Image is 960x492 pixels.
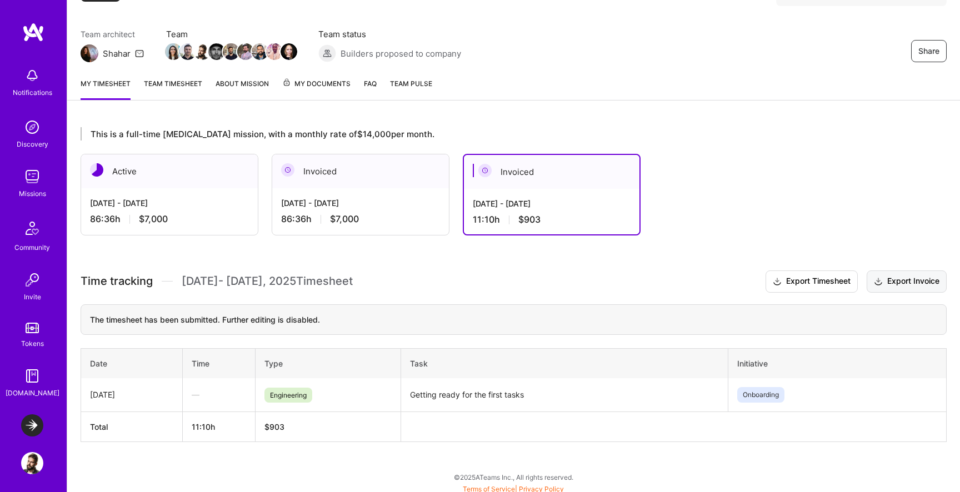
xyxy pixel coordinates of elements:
span: Team Pulse [390,79,432,88]
a: Team Member Avatar [282,42,296,61]
img: Team Member Avatar [194,43,211,60]
a: Team Member Avatar [209,42,224,61]
a: My Documents [282,78,351,100]
img: LaunchDarkly: Experimentation Delivery Team [21,414,43,436]
img: Community [19,215,46,242]
img: Team Member Avatar [165,43,182,60]
th: Type [256,348,401,378]
div: [DATE] - [DATE] [473,198,631,209]
img: Invoiced [281,163,294,177]
img: tokens [26,323,39,333]
i: icon Download [874,276,883,288]
td: Getting ready for the first tasks [401,378,728,412]
span: [DATE] - [DATE] , 2025 Timesheet [182,274,353,288]
th: Total [81,411,183,441]
img: Team Architect [81,44,98,62]
div: — [192,389,246,400]
img: discovery [21,116,43,138]
span: Team status [318,28,461,40]
a: Team Member Avatar [267,42,282,61]
a: FAQ [364,78,377,100]
span: Team [166,28,296,40]
img: Team Member Avatar [252,43,268,60]
a: LaunchDarkly: Experimentation Delivery Team [18,414,46,436]
div: [DATE] - [DATE] [281,197,440,209]
span: Share [918,46,939,57]
div: Discovery [17,138,48,150]
th: $903 [256,411,401,441]
a: Team timesheet [144,78,202,100]
img: bell [21,64,43,87]
img: teamwork [21,165,43,188]
div: This is a full-time [MEDICAL_DATA] mission, with a monthly rate of $14,000 per month. [81,127,897,140]
a: Team Pulse [390,78,432,100]
a: My timesheet [81,78,131,100]
img: logo [22,22,44,42]
span: Onboarding [737,387,784,403]
button: Share [911,40,947,62]
a: Team Member Avatar [253,42,267,61]
img: Team Member Avatar [208,43,225,60]
div: 11:10 h [473,214,631,225]
div: [DATE] [90,389,173,400]
div: Shahar [103,48,131,59]
span: $903 [518,214,541,225]
img: Builders proposed to company [318,44,336,62]
div: Community [14,242,50,253]
span: My Documents [282,78,351,90]
button: Export Invoice [867,270,947,293]
img: Invite [21,269,43,291]
a: User Avatar [18,452,46,474]
span: $7,000 [139,213,168,225]
img: guide book [21,365,43,387]
th: Date [81,348,183,378]
i: icon Mail [135,49,144,58]
div: [DATE] - [DATE] [90,197,249,209]
img: Team Member Avatar [179,43,196,60]
img: Team Member Avatar [237,43,254,60]
img: Team Member Avatar [223,43,239,60]
img: User Avatar [21,452,43,474]
a: Team Member Avatar [238,42,253,61]
img: Active [90,163,103,177]
th: Task [401,348,728,378]
th: Initiative [728,348,947,378]
div: Invite [24,291,41,303]
a: Team Member Avatar [181,42,195,61]
div: Invoiced [272,154,449,188]
div: Missions [19,188,46,199]
i: icon Download [773,276,782,288]
button: Export Timesheet [766,270,858,293]
th: 11:10h [183,411,256,441]
div: Tokens [21,338,44,349]
span: Time tracking [81,274,153,288]
span: Team architect [81,28,144,40]
span: $7,000 [330,213,359,225]
span: Engineering [264,388,312,403]
img: Invoiced [478,164,492,177]
div: 86:36 h [90,213,249,225]
div: The timesheet has been submitted. Further editing is disabled. [81,304,947,335]
span: Builders proposed to company [341,48,461,59]
div: Notifications [13,87,52,98]
div: © 2025 ATeams Inc., All rights reserved. [67,463,960,491]
div: Active [81,154,258,188]
img: Team Member Avatar [266,43,283,60]
a: About Mission [216,78,269,100]
div: Invoiced [464,155,639,189]
a: Team Member Avatar [195,42,209,61]
div: [DOMAIN_NAME] [6,387,59,399]
div: 86:36 h [281,213,440,225]
img: Team Member Avatar [281,43,297,60]
a: Team Member Avatar [224,42,238,61]
a: Team Member Avatar [166,42,181,61]
th: Time [183,348,256,378]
